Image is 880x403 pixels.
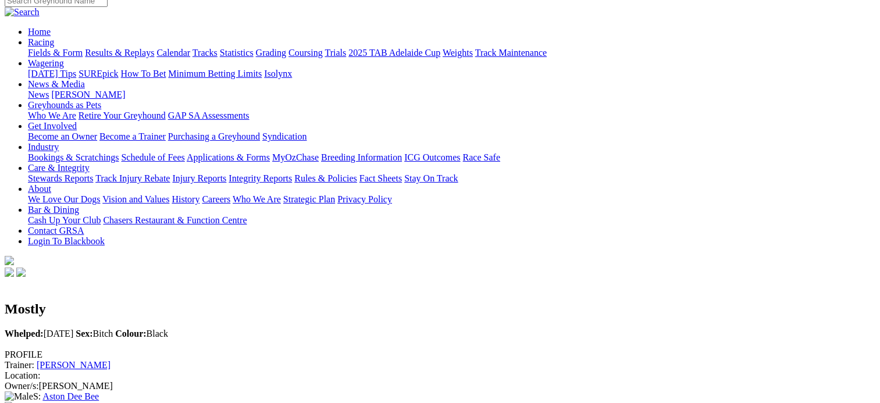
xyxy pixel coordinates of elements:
a: Injury Reports [172,173,226,183]
span: Location: [5,370,40,380]
a: Chasers Restaurant & Function Centre [103,215,247,225]
a: Stewards Reports [28,173,93,183]
a: Breeding Information [321,152,402,162]
div: Greyhounds as Pets [28,110,875,121]
a: Login To Blackbook [28,236,105,246]
a: Race Safe [462,152,500,162]
span: Owner/s: [5,381,39,391]
a: Strategic Plan [283,194,335,204]
div: About [28,194,875,205]
a: Contact GRSA [28,226,84,236]
img: twitter.svg [16,268,26,277]
a: We Love Our Dogs [28,194,100,204]
div: Industry [28,152,875,163]
a: Careers [202,194,230,204]
a: Greyhounds as Pets [28,100,101,110]
a: Trials [325,48,346,58]
a: [DATE] Tips [28,69,76,79]
b: Whelped: [5,329,44,338]
a: ICG Outcomes [404,152,460,162]
span: S: [5,391,41,401]
a: News [28,90,49,99]
a: Bar & Dining [28,205,79,215]
span: Black [115,329,168,338]
a: Retire Your Greyhound [79,110,166,120]
b: Colour: [115,329,146,338]
a: Schedule of Fees [121,152,184,162]
span: [DATE] [5,329,73,338]
a: Weights [443,48,473,58]
a: Who We Are [233,194,281,204]
a: Become an Owner [28,131,97,141]
a: Coursing [288,48,323,58]
a: Aston Dee Bee [42,391,99,401]
a: How To Bet [121,69,166,79]
div: Bar & Dining [28,215,875,226]
img: Male [5,391,33,402]
a: Syndication [262,131,307,141]
a: Track Maintenance [475,48,547,58]
img: logo-grsa-white.png [5,256,14,265]
span: Bitch [76,329,113,338]
a: Cash Up Your Club [28,215,101,225]
a: 2025 TAB Adelaide Cup [348,48,440,58]
img: Search [5,7,40,17]
a: News & Media [28,79,85,89]
b: Sex: [76,329,92,338]
a: [PERSON_NAME] [51,90,125,99]
span: Trainer: [5,360,34,370]
a: Isolynx [264,69,292,79]
a: Fields & Form [28,48,83,58]
a: Home [28,27,51,37]
div: News & Media [28,90,875,100]
a: Results & Replays [85,48,154,58]
a: Tracks [193,48,218,58]
a: Become a Trainer [99,131,166,141]
a: Racing [28,37,54,47]
a: Applications & Forms [187,152,270,162]
div: Racing [28,48,875,58]
a: Minimum Betting Limits [168,69,262,79]
div: Care & Integrity [28,173,875,184]
a: Statistics [220,48,254,58]
a: Who We Are [28,110,76,120]
a: About [28,184,51,194]
h2: Mostly [5,301,875,317]
a: MyOzChase [272,152,319,162]
a: Grading [256,48,286,58]
div: Get Involved [28,131,875,142]
a: Track Injury Rebate [95,173,170,183]
a: Vision and Values [102,194,169,204]
a: Bookings & Scratchings [28,152,119,162]
a: History [172,194,199,204]
a: Fact Sheets [359,173,402,183]
a: Wagering [28,58,64,68]
div: Wagering [28,69,875,79]
a: Rules & Policies [294,173,357,183]
a: Calendar [156,48,190,58]
a: Stay On Track [404,173,458,183]
a: SUREpick [79,69,118,79]
a: Integrity Reports [229,173,292,183]
a: Industry [28,142,59,152]
a: Get Involved [28,121,77,131]
a: GAP SA Assessments [168,110,250,120]
a: Privacy Policy [337,194,392,204]
div: [PERSON_NAME] [5,381,875,391]
a: Care & Integrity [28,163,90,173]
div: PROFILE [5,349,875,360]
a: Purchasing a Greyhound [168,131,260,141]
img: facebook.svg [5,268,14,277]
a: [PERSON_NAME] [37,360,111,370]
